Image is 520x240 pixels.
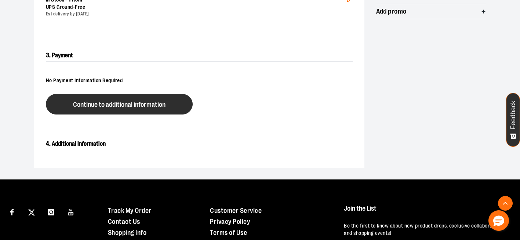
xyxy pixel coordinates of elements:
span: Continue to additional information [73,101,166,108]
h4: Join the List [344,205,506,219]
a: Visit our X page [25,205,38,218]
button: Back To Top [498,196,513,211]
a: Customer Service [210,207,262,214]
p: Be the first to know about new product drops, exclusive collaborations, and shopping events! [344,222,506,237]
a: Visit our Instagram page [45,205,58,218]
div: Est delivery by [DATE] [46,11,347,17]
a: Visit our Facebook page [6,205,18,218]
span: Add promo [376,8,407,15]
button: Add promo [376,4,486,19]
h2: 3. Payment [46,50,353,62]
span: Free [75,4,85,10]
a: Contact Us [108,218,140,225]
div: No Payment Information Required [46,73,353,88]
button: Feedback - Show survey [506,93,520,147]
button: Hello, have a question? Let’s chat. [488,210,509,231]
div: UPS Ground - [46,4,347,11]
button: Continue to additional information [46,94,193,114]
h2: 4. Additional Information [46,138,353,150]
a: Shopping Info [108,229,147,236]
a: Terms of Use [210,229,247,236]
a: Track My Order [108,207,152,214]
span: Feedback [510,101,517,130]
a: Visit our Youtube page [65,205,77,218]
img: Twitter [28,209,35,216]
a: Privacy Policy [210,218,250,225]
